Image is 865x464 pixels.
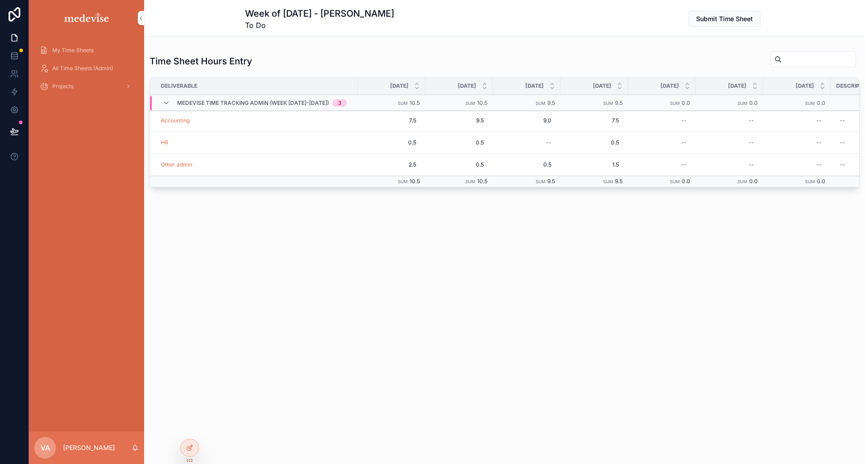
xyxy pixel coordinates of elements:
[670,101,680,106] small: Sum
[465,101,475,106] small: Sum
[840,117,845,124] div: --
[547,99,555,106] span: 9.5
[410,99,420,106] span: 10.5
[749,117,754,124] div: --
[681,161,687,168] div: --
[410,178,420,185] span: 10.5
[603,101,613,106] small: Sum
[161,139,168,146] a: HR
[749,161,754,168] div: --
[525,82,544,90] span: [DATE]
[177,99,329,107] span: Medevise Time Tracking ADMIN (week [DATE]-[DATE])
[367,161,416,168] span: 2.5
[398,101,408,106] small: Sum
[434,117,484,124] span: 9.5
[816,139,822,146] div: --
[63,11,111,25] img: App logo
[696,14,753,23] span: Submit Time Sheet
[681,139,687,146] div: --
[593,82,611,90] span: [DATE]
[615,99,623,106] span: 9.5
[536,179,546,184] small: Sum
[738,179,747,184] small: Sum
[796,82,814,90] span: [DATE]
[547,178,555,185] span: 9.5
[477,99,487,106] span: 10.5
[458,82,476,90] span: [DATE]
[749,99,758,106] span: 0.0
[34,42,139,59] a: My Time Sheets
[34,60,139,77] a: All Time Sheets (Admin)
[536,101,546,106] small: Sum
[245,20,394,31] span: To Do
[52,65,113,72] span: All Time Sheets (Admin)
[670,179,680,184] small: Sum
[749,178,758,185] span: 0.0
[569,161,619,168] span: 1.5
[34,78,139,95] a: Projects
[465,179,475,184] small: Sum
[682,178,690,185] span: 0.0
[52,83,73,90] span: Projects
[816,117,822,124] div: --
[477,178,487,185] span: 10.5
[688,11,760,27] button: Submit Time Sheet
[1,43,17,59] iframe: Spotlight
[805,101,815,106] small: Sum
[546,139,551,146] div: --
[817,178,825,185] span: 0.0
[161,161,192,168] a: Other admin
[338,99,341,107] div: 3
[245,7,394,20] h1: Week of [DATE] - [PERSON_NAME]
[390,82,409,90] span: [DATE]
[398,179,408,184] small: Sum
[728,82,747,90] span: [DATE]
[603,179,613,184] small: Sum
[367,117,416,124] span: 7.5
[569,117,619,124] span: 7.5
[502,161,551,168] span: 0.5
[817,99,825,106] span: 0.0
[434,139,484,146] span: 0.5
[682,99,690,106] span: 0.0
[161,82,197,90] span: Deliverable
[805,179,815,184] small: Sum
[738,101,747,106] small: Sum
[660,82,679,90] span: [DATE]
[52,47,94,54] span: My Time Sheets
[29,36,144,106] div: scrollable content
[150,55,252,68] h1: Time Sheet Hours Entry
[569,139,619,146] span: 0.5
[816,161,822,168] div: --
[63,443,115,452] p: [PERSON_NAME]
[502,117,551,124] span: 9.0
[367,139,416,146] span: 0.5
[615,178,623,185] span: 9.5
[681,117,687,124] div: --
[41,442,50,453] span: VA
[840,161,845,168] div: --
[840,139,845,146] div: --
[749,139,754,146] div: --
[161,117,190,124] a: Accounting
[434,161,484,168] span: 0.5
